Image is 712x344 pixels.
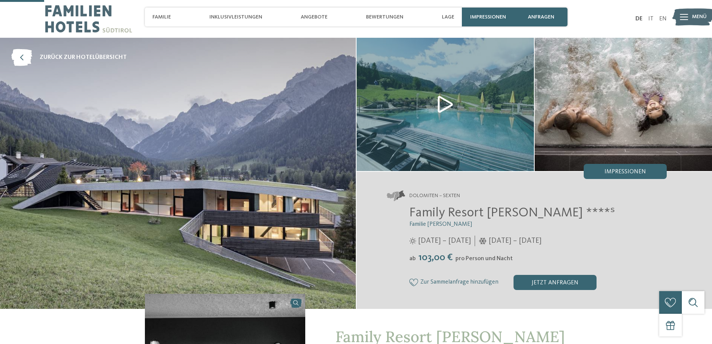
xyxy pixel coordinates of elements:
[604,169,646,175] span: Impressionen
[635,16,643,22] a: DE
[409,206,615,219] span: Family Resort [PERSON_NAME] ****ˢ
[409,221,472,227] span: Familie [PERSON_NAME]
[489,236,541,246] span: [DATE] – [DATE]
[659,16,667,22] a: EN
[409,256,416,262] span: ab
[535,38,712,171] img: Unser Familienhotel in Sexten, euer Urlaubszuhause in den Dolomiten
[417,253,455,262] span: 103,00 €
[455,256,513,262] span: pro Person und Nacht
[514,275,597,290] div: jetzt anfragen
[357,38,534,171] img: Unser Familienhotel in Sexten, euer Urlaubszuhause in den Dolomiten
[409,238,416,244] i: Öffnungszeiten im Sommer
[409,192,460,200] span: Dolomiten – Sexten
[479,238,487,244] i: Öffnungszeiten im Winter
[11,49,127,66] a: zurück zur Hotelübersicht
[40,53,127,62] span: zurück zur Hotelübersicht
[692,13,707,21] span: Menü
[648,16,654,22] a: IT
[418,236,471,246] span: [DATE] – [DATE]
[420,279,498,286] span: Zur Sammelanfrage hinzufügen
